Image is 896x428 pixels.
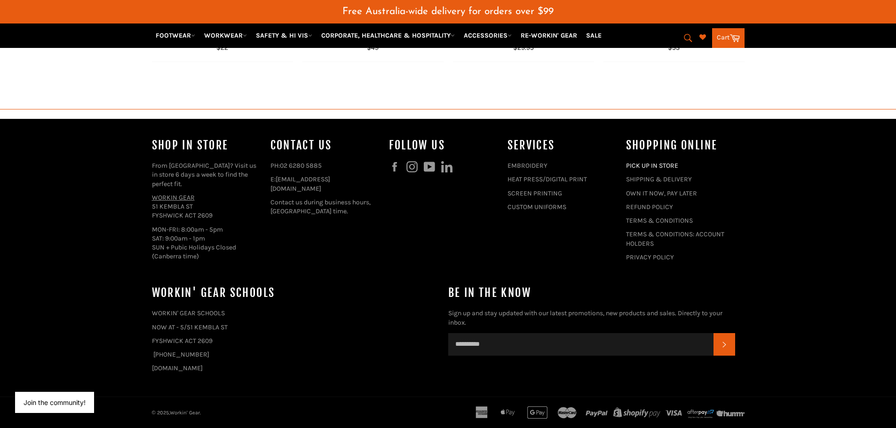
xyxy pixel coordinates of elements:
[582,27,605,44] a: SALE
[507,203,566,211] a: CUSTOM UNIFORMS
[152,285,439,301] h4: WORKIN' GEAR SCHOOLS
[270,175,330,192] a: [EMAIL_ADDRESS][DOMAIN_NAME]
[152,27,199,44] a: FOOTWEAR
[626,253,674,261] a: PRIVACY POLICY
[626,162,678,170] a: PICK UP IN STORE
[270,161,380,170] p: PH:
[716,411,745,416] img: humm_logo_gray.png
[448,285,735,301] h4: Be in the know
[626,138,735,153] h4: SHOPPING ONLINE
[507,175,587,183] a: HEAT PRESS/DIGITAL PRINT
[270,175,380,193] p: E:
[517,27,581,44] a: RE-WORKIN' GEAR
[626,175,692,183] a: SHIPPING & DELIVERY
[152,225,261,261] p: MON-FRI: 8:00am - 5pm SAT: 9:00am - 1pm SUN + Pubic Holidays Closed (Canberra time)
[712,28,745,48] a: Cart
[507,189,562,197] a: SCREEN PRINTING
[152,364,203,372] a: [DOMAIN_NAME]
[687,409,715,419] img: Afterpay-Logo-on-dark-bg_large.png
[153,350,209,358] a: [PHONE_NUMBER]
[270,138,380,153] h4: Contact Us
[152,410,201,416] small: © 2025, .
[626,230,724,247] a: TERMS & CONDITIONS: ACCOUNT HOLDERS
[152,336,439,345] p: FYSHWICK ACT 2609
[448,309,735,327] p: Sign up and stay updated with our latest promotions, new products and sales. Directly to your inbox.
[507,138,617,153] h4: services
[152,138,261,153] h4: Shop In Store
[152,323,439,332] p: NOW AT - 5/51 KEMBLA ST
[626,189,697,197] a: OWN IT NOW, PAY LATER
[24,398,86,406] button: Join the community!
[460,27,515,44] a: ACCESSORIES
[152,193,261,220] p: 51 KEMBLA ST FYSHWICK ACT 2609
[389,138,498,153] h4: Follow us
[626,217,693,225] a: TERMS & CONDITIONS
[507,162,547,170] a: EMBROIDERY
[152,309,225,317] a: WORKIN' GEAR SCHOOLS
[152,194,195,202] a: WORKIN GEAR
[200,27,251,44] a: WORKWEAR
[252,27,316,44] a: SAFETY & HI VIS
[270,198,380,216] p: Contact us during business hours, [GEOGRAPHIC_DATA] time.
[152,161,261,188] p: From [GEOGRAPHIC_DATA]? Visit us in store 6 days a week to find the perfect fit.
[280,162,322,170] a: 02 6280 5885
[342,7,554,16] span: Free Australia-wide delivery for orders over $99
[626,203,673,211] a: REFUND POLICY
[170,410,200,416] a: Workin' Gear
[317,27,459,44] a: CORPORATE, HEALTHCARE & HOSPITALITY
